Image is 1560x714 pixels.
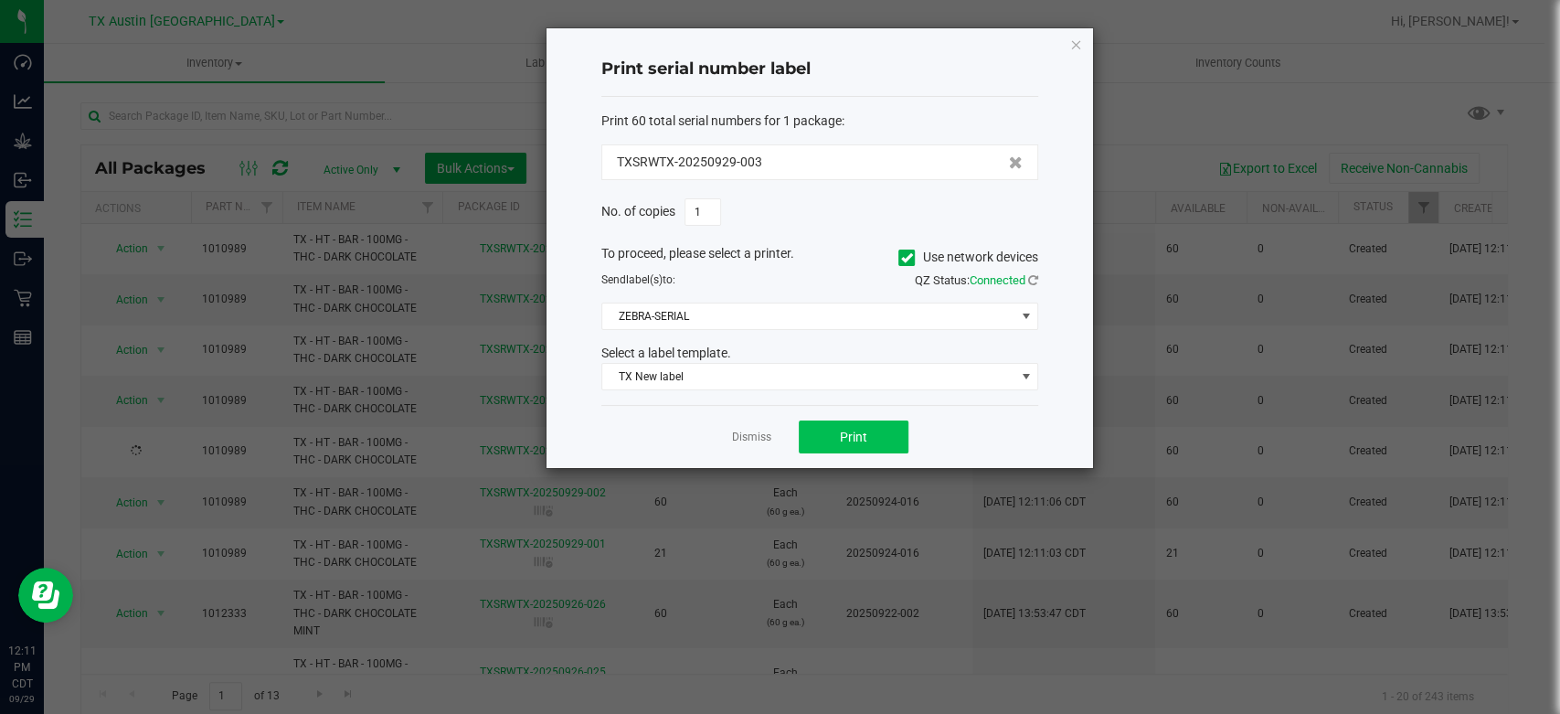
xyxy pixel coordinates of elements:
[18,568,73,623] iframe: Resource center
[601,203,675,218] span: No. of copies
[970,273,1025,287] span: Connected
[601,112,1038,131] div: :
[617,153,762,172] span: TXSRWTX-20250929-003
[732,430,771,445] a: Dismiss
[588,344,1052,363] div: Select a label template.
[602,364,1014,389] span: TX New label
[840,430,867,444] span: Print
[601,113,842,128] span: Print 60 total serial numbers for 1 package
[601,273,675,286] span: Send to:
[626,273,663,286] span: label(s)
[602,304,1014,329] span: ZEBRA-SERIAL
[799,421,908,453] button: Print
[898,248,1038,267] label: Use network devices
[588,244,1052,272] div: To proceed, please select a printer.
[915,273,1038,287] span: QZ Status:
[601,58,1038,81] h4: Print serial number label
